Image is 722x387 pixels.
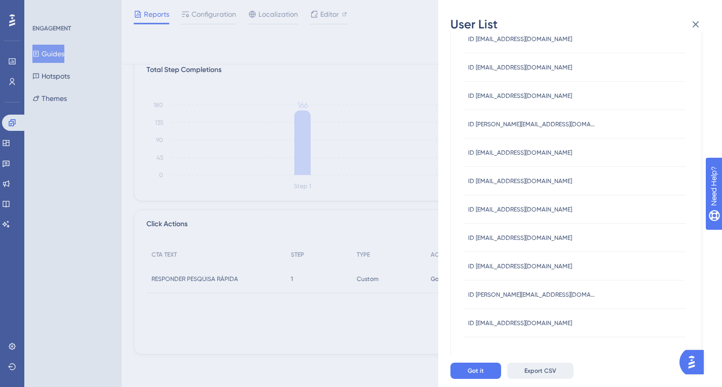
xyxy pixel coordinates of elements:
[24,3,63,15] span: Need Help?
[679,347,710,377] iframe: UserGuiding AI Assistant Launcher
[468,177,572,185] span: ID [EMAIL_ADDRESS][DOMAIN_NAME]
[450,16,710,32] div: User List
[468,92,572,100] span: ID [EMAIL_ADDRESS][DOMAIN_NAME]
[468,35,572,43] span: ID [EMAIL_ADDRESS][DOMAIN_NAME]
[468,367,484,375] span: Got it
[468,262,572,270] span: ID [EMAIL_ADDRESS][DOMAIN_NAME]
[507,363,574,379] button: Export CSV
[468,319,572,327] span: ID [EMAIL_ADDRESS][DOMAIN_NAME]
[468,205,572,214] span: ID [EMAIL_ADDRESS][DOMAIN_NAME]
[468,291,595,299] span: ID [PERSON_NAME][EMAIL_ADDRESS][DOMAIN_NAME]
[468,149,572,157] span: ID [EMAIL_ADDRESS][DOMAIN_NAME]
[450,363,501,379] button: Got it
[468,234,572,242] span: ID [EMAIL_ADDRESS][DOMAIN_NAME]
[468,120,595,128] span: ID [PERSON_NAME][EMAIL_ADDRESS][DOMAIN_NAME]
[468,63,572,72] span: ID [EMAIL_ADDRESS][DOMAIN_NAME]
[524,367,556,375] span: Export CSV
